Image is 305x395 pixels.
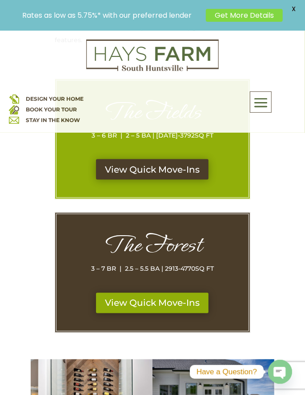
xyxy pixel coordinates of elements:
a: View Quick Move-Ins [96,293,209,313]
span: X [287,2,301,16]
a: Get More Details [206,9,283,22]
span: SQ FT [195,265,214,273]
p: 3 – 7 BR | 2.5 – 5.5 BA | 2913-4770 [74,263,230,275]
a: BOOK YOUR TOUR [26,106,77,113]
a: hays farm homes huntsville development [86,65,219,73]
h1: The Forest [74,232,230,263]
a: View Quick Move-Ins [96,159,209,180]
img: book your home tour [9,104,19,115]
a: STAY IN THE KNOW [26,117,80,123]
img: design your home [9,94,19,104]
img: Logo [86,39,219,71]
p: Rates as low as 5.75%* with our preferred lender [22,11,201,20]
a: DESIGN YOUR HOME [26,95,84,102]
